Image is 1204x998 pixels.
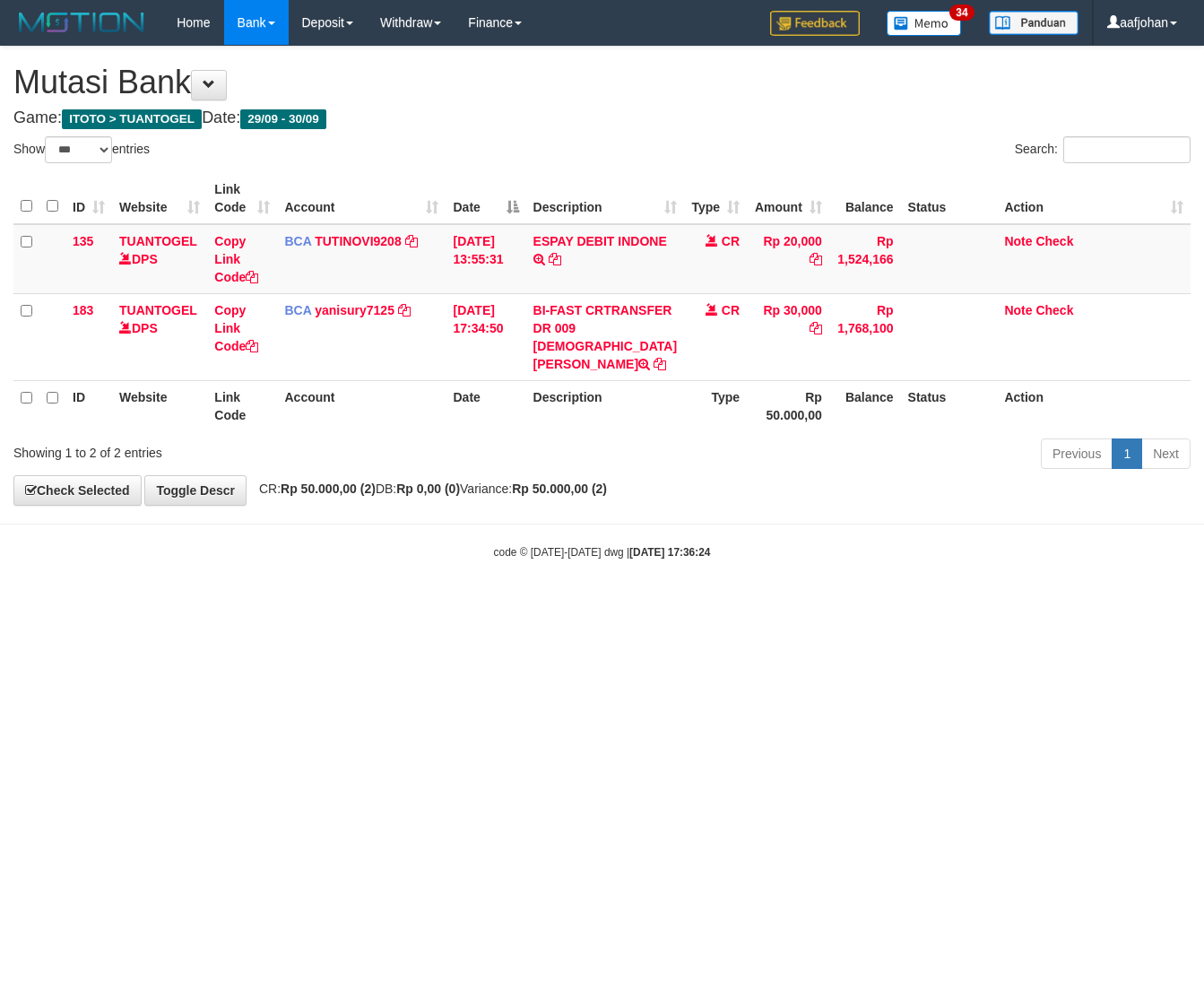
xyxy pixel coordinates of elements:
[684,380,747,431] th: Type
[315,234,401,248] a: TUTINOVI9208
[997,380,1191,431] th: Action
[13,136,150,163] label: Show entries
[549,252,561,266] a: Copy ESPAY DEBIT INDONE to clipboard
[284,303,311,317] span: BCA
[13,65,1191,100] h1: Mutasi Bank
[214,303,258,353] a: Copy Link Code
[747,224,829,294] td: Rp 20,000
[526,380,684,431] th: Description
[119,234,197,248] a: TUANTOGEL
[810,252,822,266] a: Copy Rp 20,000 to clipboard
[62,109,202,129] span: ITOTO > TUANTOGEL
[770,11,860,36] img: Feedback.jpg
[13,109,1191,127] h4: Game: Date:
[144,475,247,506] a: Toggle Descr
[277,173,446,224] th: Account: activate to sort column ascending
[65,380,112,431] th: ID
[722,234,740,248] span: CR
[1041,438,1113,469] a: Previous
[494,546,711,559] small: code © [DATE]-[DATE] dwg |
[747,380,829,431] th: Rp 50.000,00
[989,11,1078,35] img: panduan.png
[1015,136,1191,163] label: Search:
[119,303,197,317] a: TUANTOGEL
[284,234,311,248] span: BCA
[214,234,258,284] a: Copy Link Code
[1004,234,1032,248] a: Note
[533,234,667,248] a: ESPAY DEBIT INDONE
[240,109,326,129] span: 29/09 - 30/09
[526,293,684,380] td: BI-FAST CRTRANSFER DR 009 [DEMOGRAPHIC_DATA][PERSON_NAME]
[1035,303,1073,317] a: Check
[396,482,460,496] strong: Rp 0,00 (0)
[73,234,93,248] span: 135
[684,173,747,224] th: Type: activate to sort column ascending
[747,173,829,224] th: Amount: activate to sort column ascending
[722,303,740,317] span: CR
[1035,234,1073,248] a: Check
[112,173,207,224] th: Website: activate to sort column ascending
[629,546,710,559] strong: [DATE] 17:36:24
[887,11,962,36] img: Button%20Memo.svg
[446,380,525,431] th: Date
[949,4,974,21] span: 34
[277,380,446,431] th: Account
[405,234,418,248] a: Copy TUTINOVI9208 to clipboard
[829,293,901,380] td: Rp 1,768,100
[654,357,666,371] a: Copy BI-FAST CRTRANSFER DR 009 MUHAMMAD FURKAN to clipboard
[1004,303,1032,317] a: Note
[13,475,142,506] a: Check Selected
[1141,438,1191,469] a: Next
[901,380,998,431] th: Status
[747,293,829,380] td: Rp 30,000
[829,380,901,431] th: Balance
[446,224,525,294] td: [DATE] 13:55:31
[446,173,525,224] th: Date: activate to sort column descending
[810,321,822,335] a: Copy Rp 30,000 to clipboard
[398,303,411,317] a: Copy yanisury7125 to clipboard
[13,437,489,462] div: Showing 1 to 2 of 2 entries
[526,173,684,224] th: Description: activate to sort column ascending
[901,173,998,224] th: Status
[1063,136,1191,163] input: Search:
[45,136,112,163] select: Showentries
[997,173,1191,224] th: Action: activate to sort column ascending
[73,303,93,317] span: 183
[112,293,207,380] td: DPS
[315,303,394,317] a: yanisury7125
[112,380,207,431] th: Website
[829,173,901,224] th: Balance
[207,173,277,224] th: Link Code: activate to sort column ascending
[112,224,207,294] td: DPS
[65,173,112,224] th: ID: activate to sort column ascending
[446,293,525,380] td: [DATE] 17:34:50
[207,380,277,431] th: Link Code
[512,482,607,496] strong: Rp 50.000,00 (2)
[250,482,607,496] span: CR: DB: Variance:
[281,482,376,496] strong: Rp 50.000,00 (2)
[1112,438,1142,469] a: 1
[13,9,150,36] img: MOTION_logo.png
[829,224,901,294] td: Rp 1,524,166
